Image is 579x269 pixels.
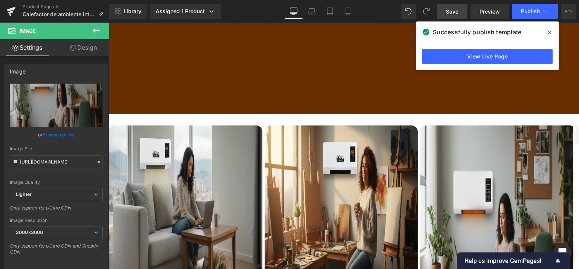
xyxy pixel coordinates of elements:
div: Only support for UCare CDN and Shopify CDN [10,243,103,260]
a: Tablet [321,4,339,19]
span: Library [124,8,141,15]
div: Only support for UCare CDN [10,205,103,216]
span: Successfully publish template [433,28,521,37]
a: New Library [109,4,147,19]
button: Redo [419,4,434,19]
button: Undo [401,4,416,19]
b: Lighter [16,191,32,197]
span: Help us improve GemPages! [464,257,553,264]
div: Assigned 1 Product [156,8,215,15]
span: Image [20,28,36,34]
button: Publish [512,4,558,19]
div: Open Intercom Messenger [553,243,571,261]
span: Calefactor de ambiente inteligente digital [23,11,95,17]
a: Product Pages [23,4,109,10]
a: Design [56,39,111,56]
div: Image Quality [10,180,103,185]
a: Desktop [285,4,303,19]
a: View Live Page [422,49,553,64]
a: Browse gallery [43,128,75,141]
input: Link [10,155,103,168]
span: Preview [479,8,500,15]
button: More [561,4,576,19]
a: Mobile [339,4,357,19]
div: or [10,131,103,139]
button: Show survey - Help us improve GemPages! [464,256,562,265]
div: Image Src [10,146,103,151]
div: Image Resolution [10,218,103,223]
a: Laptop [303,4,321,19]
div: Image [10,64,26,75]
span: Save [446,8,458,15]
a: Preview [470,4,509,19]
span: Publish [521,8,540,14]
b: 3000x3000 [16,229,43,235]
